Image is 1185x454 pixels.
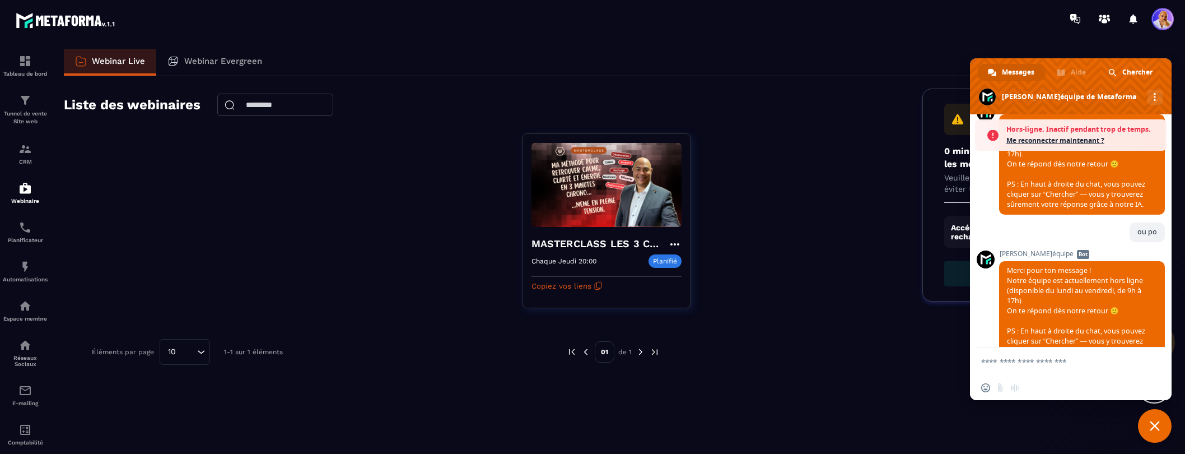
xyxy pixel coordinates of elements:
img: prev [581,347,591,357]
span: Merci pour ton message ! Notre équipe est actuellement hors ligne (disponible du lundi au vendred... [1007,266,1145,356]
p: Webinaire [3,198,48,204]
span: 10 [164,346,180,358]
span: Accéder aux paramètres pour recharger [944,216,1114,248]
img: formation [18,94,32,107]
a: accountantaccountantComptabilité [3,415,48,454]
img: social-network [18,339,32,352]
p: Tableau de bord [3,71,48,77]
p: 01 [595,341,614,363]
a: emailemailE-mailing [3,376,48,415]
button: Copiez vos liens [531,277,603,295]
a: formationformationTableau de bord [3,46,48,85]
img: next [650,347,660,357]
a: social-networksocial-networkRéseaux Sociaux [3,330,48,376]
img: scheduler [18,221,32,234]
div: Fermer le chat [1138,409,1172,443]
a: formationformationTunnel de vente Site web [3,85,48,134]
p: Chaque Jeudi 20:00 [531,257,596,265]
div: Chercher [1098,64,1164,81]
h4: MASTERCLASS LES 3 CLES CONCRÊTES POUR SURVIVRE MENTALEMENT [531,236,668,252]
p: Réseaux Sociaux [3,355,48,367]
p: Veuillez recharger votre crédit pour éviter toute interruption de service. [944,173,1114,194]
img: automations [18,299,32,313]
img: automations [18,182,32,195]
p: Espace membre [3,316,48,322]
div: Messages [978,64,1046,81]
span: [PERSON_NAME]équipe [999,250,1165,258]
img: accountant [18,423,32,437]
span: Insérer un emoji [981,383,990,392]
input: Search for option [180,346,194,358]
img: prev [567,347,577,357]
img: logo [16,10,116,30]
span: Chercher [1122,64,1153,81]
img: next [636,347,646,357]
p: 1-1 sur 1 éléments [224,348,283,356]
a: automationsautomationsEspace membre [3,291,48,330]
span: Me reconnecter maintenant ? [1006,135,1161,146]
span: ou po [1137,227,1157,237]
div: Autres canaux [1147,90,1163,105]
span: Merci pour ton message ! Notre équipe est actuellement hors ligne (disponible du lundi au vendred... [1007,119,1145,209]
img: automations [18,260,32,274]
p: 0 minute restantes pour les messages vocaux [944,145,1114,170]
span: Bot [1077,250,1089,259]
div: Search for option [160,339,210,365]
p: Automatisations [3,276,48,282]
p: Planifié [649,254,682,268]
p: de 1 [618,348,632,356]
p: Éléments par page [92,348,154,356]
p: CRM [3,159,48,165]
a: formationformationCRM [3,134,48,173]
h2: Liste des webinaires [64,94,200,116]
textarea: Entrez votre message... [981,357,1136,367]
img: formation [18,54,32,68]
p: Tunnel de vente Site web [3,110,48,126]
a: automationsautomationsAutomatisations [3,252,48,291]
p: Webinar Live [92,56,145,66]
a: Webinar Live [64,49,156,76]
button: Ne plus afficher ce message [944,261,1114,286]
img: webinar-background [531,142,682,228]
span: Messages [1002,64,1034,81]
p: Webinar Evergreen [184,56,262,66]
a: automationsautomationsWebinaire [3,173,48,212]
a: schedulerschedulerPlanificateur [3,212,48,252]
img: email [18,384,32,397]
p: Planificateur [3,237,48,243]
span: Hors-ligne. Inactif pendant trop de temps. [1006,124,1161,135]
p: Comptabilité [3,439,48,446]
img: formation [18,142,32,156]
p: E-mailing [3,400,48,406]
